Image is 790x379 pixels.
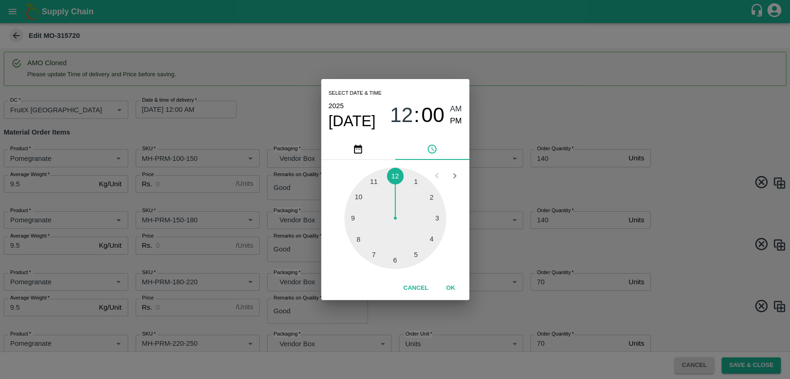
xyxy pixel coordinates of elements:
[446,167,463,184] button: Open next view
[395,138,469,160] button: pick time
[436,280,466,296] button: OK
[414,103,419,128] span: :
[421,103,444,127] span: 00
[329,100,344,112] button: 2025
[421,103,444,128] button: 00
[390,103,413,128] button: 12
[329,112,376,130] button: [DATE]
[450,103,462,116] button: AM
[329,86,382,100] span: Select date & time
[399,280,432,296] button: Cancel
[450,115,462,128] button: PM
[390,103,413,127] span: 12
[321,138,395,160] button: pick date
